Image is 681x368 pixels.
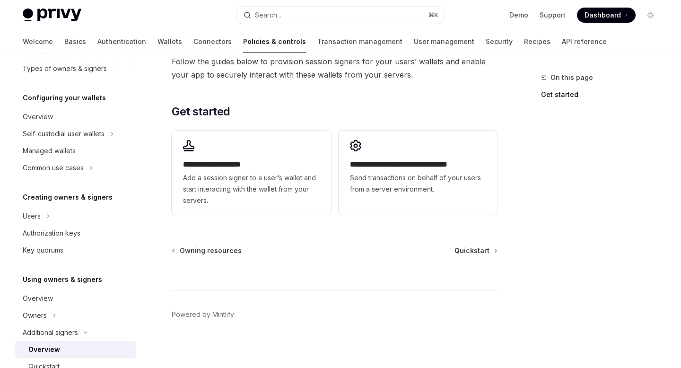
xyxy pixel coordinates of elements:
[243,30,306,53] a: Policies & controls
[454,246,497,255] a: Quickstart
[172,131,331,216] a: **** **** **** *****Add a session signer to a user’s wallet and start interacting with the wallet...
[15,290,136,307] a: Overview
[183,172,319,206] span: Add a session signer to a user’s wallet and start interacting with the wallet from your servers.
[15,225,136,242] a: Authorization keys
[23,192,113,203] h5: Creating owners & signers
[23,30,53,53] a: Welcome
[454,246,489,255] span: Quickstart
[172,310,234,319] a: Powered by Mintlify
[172,104,230,119] span: Get started
[15,142,136,159] a: Managed wallets
[541,87,666,102] a: Get started
[28,344,60,355] div: Overview
[237,7,444,24] button: Search...⌘K
[414,30,474,53] a: User management
[15,341,136,358] a: Overview
[486,30,513,53] a: Security
[509,10,528,20] a: Demo
[15,242,136,259] a: Key quorums
[15,60,136,77] a: Types of owners & signers
[23,327,78,338] div: Additional signers
[562,30,607,53] a: API reference
[350,172,486,195] span: Send transactions on behalf of your users from a server environment.
[15,108,136,125] a: Overview
[23,274,102,285] h5: Using owners & signers
[585,10,621,20] span: Dashboard
[23,210,41,222] div: Users
[577,8,636,23] a: Dashboard
[524,30,550,53] a: Recipes
[540,10,566,20] a: Support
[64,30,86,53] a: Basics
[23,92,106,104] h5: Configuring your wallets
[23,9,81,22] img: light logo
[317,30,402,53] a: Transaction management
[173,246,242,255] a: Owning resources
[23,111,53,123] div: Overview
[643,8,658,23] button: Toggle dark mode
[23,293,53,304] div: Overview
[172,55,498,81] span: Follow the guides below to provision session signers for your users’ wallets and enable your app ...
[428,11,438,19] span: ⌘ K
[255,9,281,21] div: Search...
[23,145,76,157] div: Managed wallets
[550,72,593,83] span: On this page
[23,63,107,74] div: Types of owners & signers
[23,162,84,174] div: Common use cases
[23,310,47,321] div: Owners
[193,30,232,53] a: Connectors
[97,30,146,53] a: Authentication
[23,228,80,239] div: Authorization keys
[180,246,242,255] span: Owning resources
[23,128,105,140] div: Self-custodial user wallets
[23,245,63,256] div: Key quorums
[157,30,182,53] a: Wallets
